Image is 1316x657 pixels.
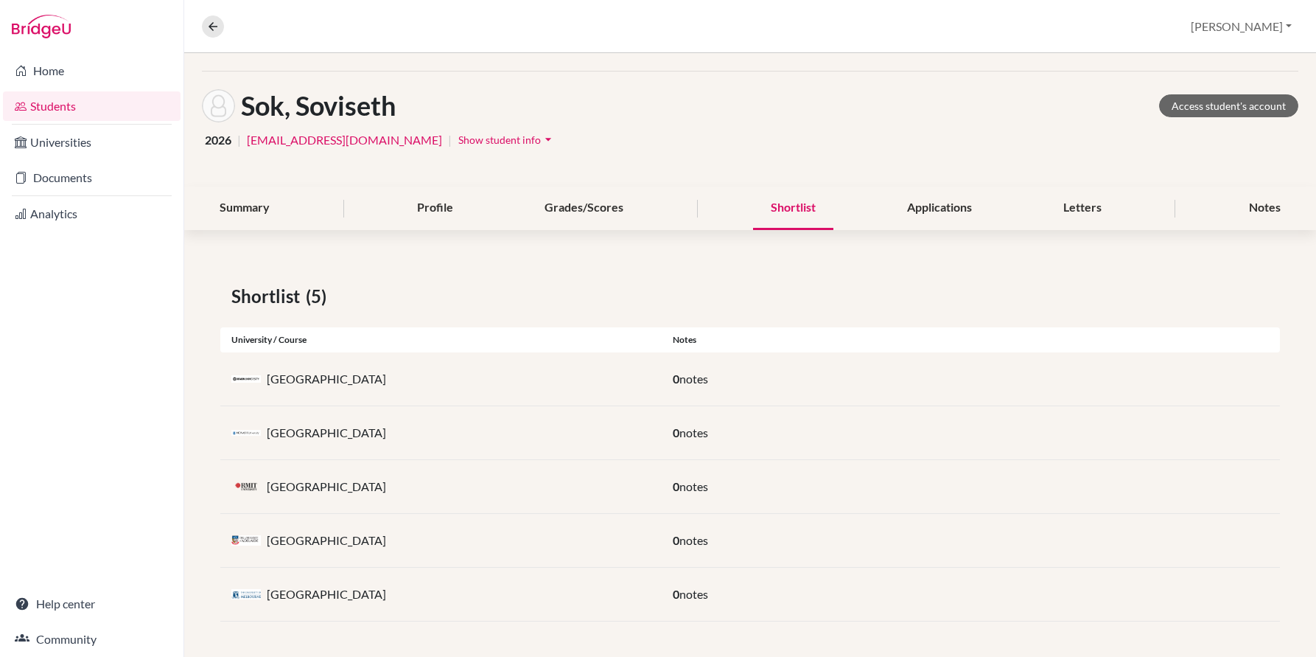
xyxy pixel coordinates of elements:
img: au_deak_sen28fpu.png [231,375,261,382]
span: (5) [306,283,332,310]
div: Applications [889,187,990,230]
img: au_mona_ym2ob9o7.png [231,430,261,436]
img: au_melb_jfzkyx5q.png [231,589,261,599]
a: Community [3,625,181,654]
span: 0 [673,533,679,547]
span: Shortlist [231,283,306,310]
i: arrow_drop_down [541,132,556,147]
p: [GEOGRAPHIC_DATA] [267,532,386,549]
span: notes [679,425,708,439]
a: Access student's account [1159,94,1298,117]
div: Grades/Scores [527,187,641,230]
span: | [237,131,241,149]
a: Analytics [3,199,181,229]
div: Notes [1231,187,1298,230]
h1: Sok, Soviseth [241,90,396,122]
button: [PERSON_NAME] [1184,13,1298,41]
span: Show student info [458,133,541,146]
img: Soviseth Sok's avatar [202,89,235,122]
a: Students [3,91,181,121]
a: Universities [3,128,181,157]
p: [GEOGRAPHIC_DATA] [267,370,386,388]
button: Show student infoarrow_drop_down [458,128,556,151]
span: notes [679,372,708,386]
div: Letters [1046,187,1119,230]
div: Summary [202,187,287,230]
a: Documents [3,163,181,192]
div: Shortlist [753,187,833,230]
div: Notes [662,333,1280,347]
span: notes [679,479,708,493]
p: [GEOGRAPHIC_DATA] [267,424,386,442]
img: Bridge-U [12,15,71,38]
div: Profile [399,187,471,230]
span: 0 [673,372,679,386]
span: notes [679,587,708,601]
span: 0 [673,479,679,493]
div: University / Course [220,333,662,347]
p: [GEOGRAPHIC_DATA] [267,585,386,603]
span: | [448,131,452,149]
a: Help center [3,589,181,619]
span: 0 [673,425,679,439]
span: notes [679,533,708,547]
img: au_ade_iqg3nvvk.jpeg [231,535,261,546]
a: [EMAIL_ADDRESS][DOMAIN_NAME] [247,131,442,149]
img: au_rmi_sgd703tb.png [231,476,261,498]
span: 0 [673,587,679,601]
p: [GEOGRAPHIC_DATA] [267,478,386,496]
a: Home [3,56,181,86]
span: 2026 [205,131,231,149]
